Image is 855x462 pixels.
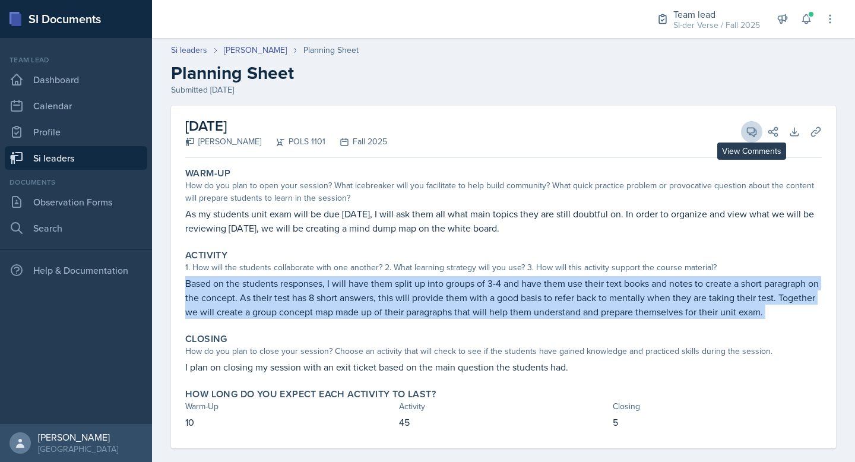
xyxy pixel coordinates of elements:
[5,55,147,65] div: Team lead
[171,44,207,56] a: Si leaders
[185,333,227,345] label: Closing
[673,19,760,31] div: SI-der Verse / Fall 2025
[185,135,261,148] div: [PERSON_NAME]
[185,415,394,429] p: 10
[185,261,822,274] div: 1. How will the students collaborate with one another? 2. What learning strategy will you use? 3....
[399,415,608,429] p: 45
[185,388,436,400] label: How long do you expect each activity to last?
[38,443,118,455] div: [GEOGRAPHIC_DATA]
[171,62,836,84] h2: Planning Sheet
[5,177,147,188] div: Documents
[5,146,147,170] a: Si leaders
[185,167,231,179] label: Warm-Up
[185,115,387,137] h2: [DATE]
[185,249,227,261] label: Activity
[5,68,147,91] a: Dashboard
[185,207,822,235] p: As my students unit exam will be due [DATE], I will ask them all what main topics they are still ...
[261,135,325,148] div: POLS 1101
[5,216,147,240] a: Search
[185,400,394,413] div: Warm-Up
[613,400,822,413] div: Closing
[171,84,836,96] div: Submitted [DATE]
[185,179,822,204] div: How do you plan to open your session? What icebreaker will you facilitate to help build community...
[303,44,359,56] div: Planning Sheet
[5,94,147,118] a: Calendar
[185,360,822,374] p: I plan on closing my session with an exit ticket based on the main question the students had.
[38,431,118,443] div: [PERSON_NAME]
[185,345,822,357] div: How do you plan to close your session? Choose an activity that will check to see if the students ...
[5,258,147,282] div: Help & Documentation
[673,7,760,21] div: Team lead
[613,415,822,429] p: 5
[325,135,387,148] div: Fall 2025
[5,120,147,144] a: Profile
[224,44,287,56] a: [PERSON_NAME]
[185,276,822,319] p: Based on the students responses, I will have them split up into groups of 3-4 and have them use t...
[5,190,147,214] a: Observation Forms
[399,400,608,413] div: Activity
[741,121,762,143] button: View Comments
